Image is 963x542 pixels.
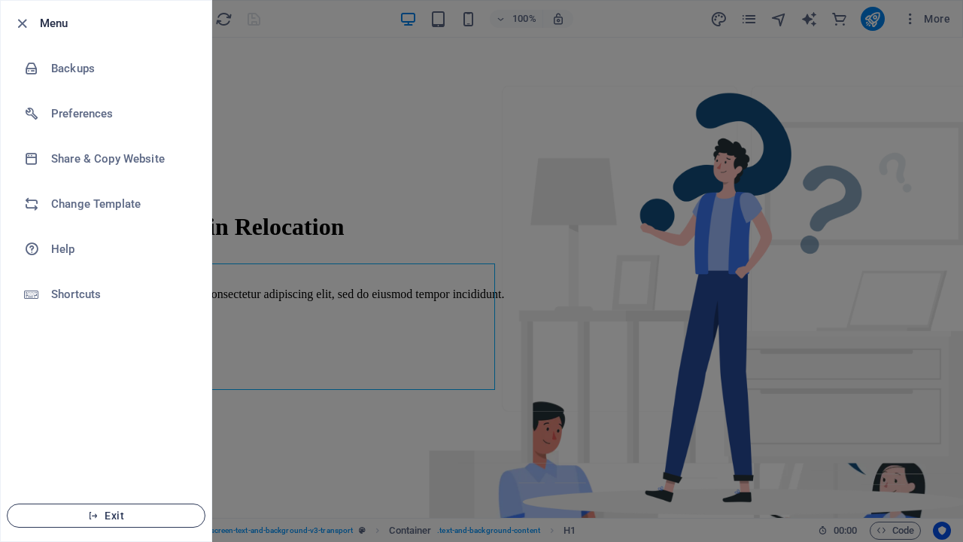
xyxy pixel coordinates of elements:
h6: Shortcuts [51,285,190,303]
a: Skip to main content [6,6,106,19]
h6: Menu [40,14,199,32]
button: Exit [7,504,205,528]
h6: Share & Copy Website [51,150,190,168]
h6: Backups [51,59,190,78]
h6: Change Template [51,195,190,213]
h6: Preferences [51,105,190,123]
a: Help [1,227,211,272]
span: Exit [20,510,193,522]
h6: Help [51,240,190,258]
